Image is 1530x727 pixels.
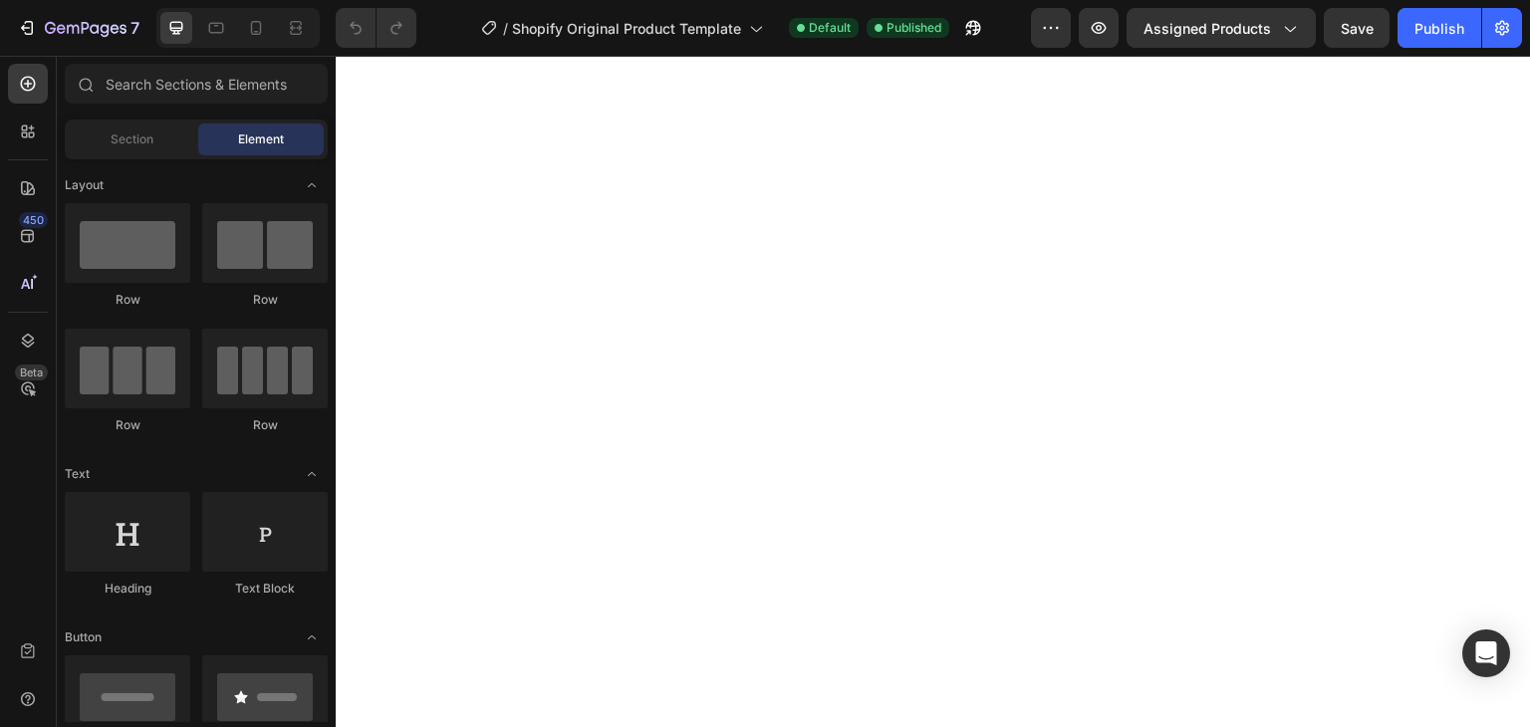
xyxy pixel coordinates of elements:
[65,580,190,598] div: Heading
[65,291,190,309] div: Row
[130,16,139,40] p: 7
[15,364,48,380] div: Beta
[1324,8,1390,48] button: Save
[238,130,284,148] span: Element
[1398,8,1481,48] button: Publish
[65,416,190,434] div: Row
[1414,18,1464,39] div: Publish
[1127,8,1316,48] button: Assigned Products
[202,416,328,434] div: Row
[65,64,328,104] input: Search Sections & Elements
[65,465,90,483] span: Text
[809,19,851,37] span: Default
[336,56,1530,727] iframe: Design area
[887,19,941,37] span: Published
[512,18,741,39] span: Shopify Original Product Template
[19,212,48,228] div: 450
[503,18,508,39] span: /
[202,291,328,309] div: Row
[65,176,104,194] span: Layout
[8,8,148,48] button: 7
[296,458,328,490] span: Toggle open
[1462,629,1510,677] div: Open Intercom Messenger
[1341,20,1374,37] span: Save
[202,580,328,598] div: Text Block
[296,621,328,653] span: Toggle open
[111,130,153,148] span: Section
[65,628,102,646] span: Button
[336,8,416,48] div: Undo/Redo
[1144,18,1271,39] span: Assigned Products
[296,169,328,201] span: Toggle open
